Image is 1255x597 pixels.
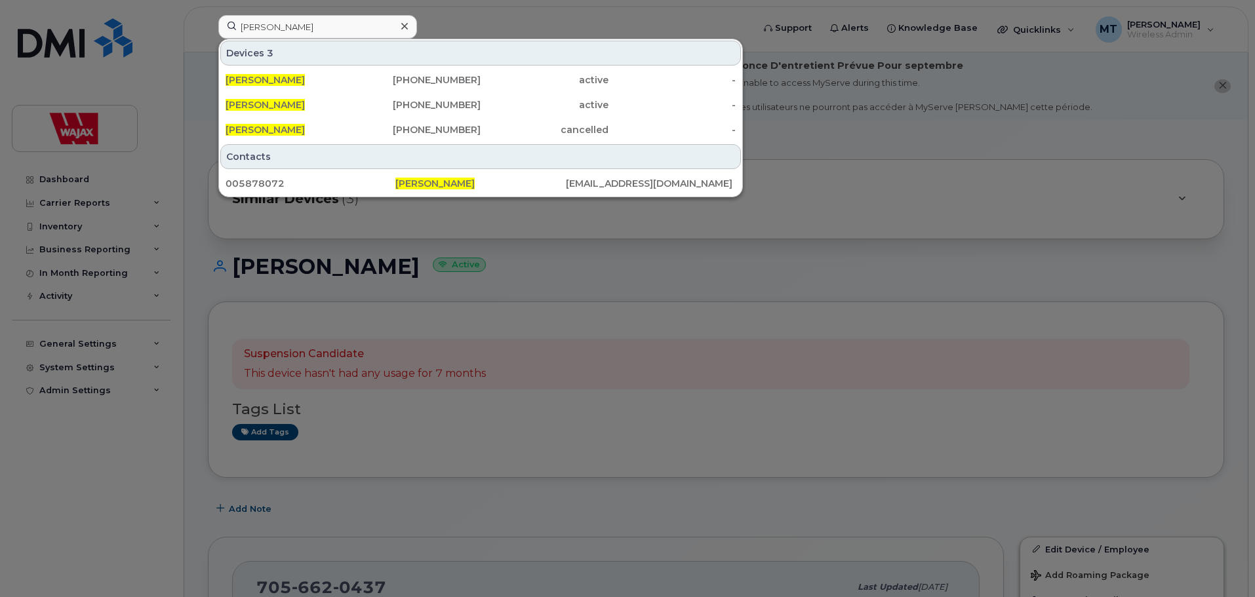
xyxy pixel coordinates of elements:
a: 005878072[PERSON_NAME][EMAIL_ADDRESS][DOMAIN_NAME] [220,172,741,195]
div: Contacts [220,144,741,169]
a: [PERSON_NAME][PHONE_NUMBER]active- [220,68,741,92]
div: active [481,73,608,87]
span: [PERSON_NAME] [226,99,305,111]
a: [PERSON_NAME][PHONE_NUMBER]cancelled- [220,118,741,142]
span: 3 [267,47,273,60]
span: [PERSON_NAME] [226,124,305,136]
div: 005878072 [226,177,395,190]
span: [PERSON_NAME] [226,74,305,86]
div: Devices [220,41,741,66]
span: [PERSON_NAME] [395,178,475,189]
div: active [481,98,608,111]
a: [PERSON_NAME][PHONE_NUMBER]active- [220,93,741,117]
div: - [608,98,736,111]
div: [EMAIL_ADDRESS][DOMAIN_NAME] [566,177,736,190]
div: [PHONE_NUMBER] [353,123,481,136]
div: - [608,123,736,136]
div: - [608,73,736,87]
div: cancelled [481,123,608,136]
div: [PHONE_NUMBER] [353,98,481,111]
div: [PHONE_NUMBER] [353,73,481,87]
